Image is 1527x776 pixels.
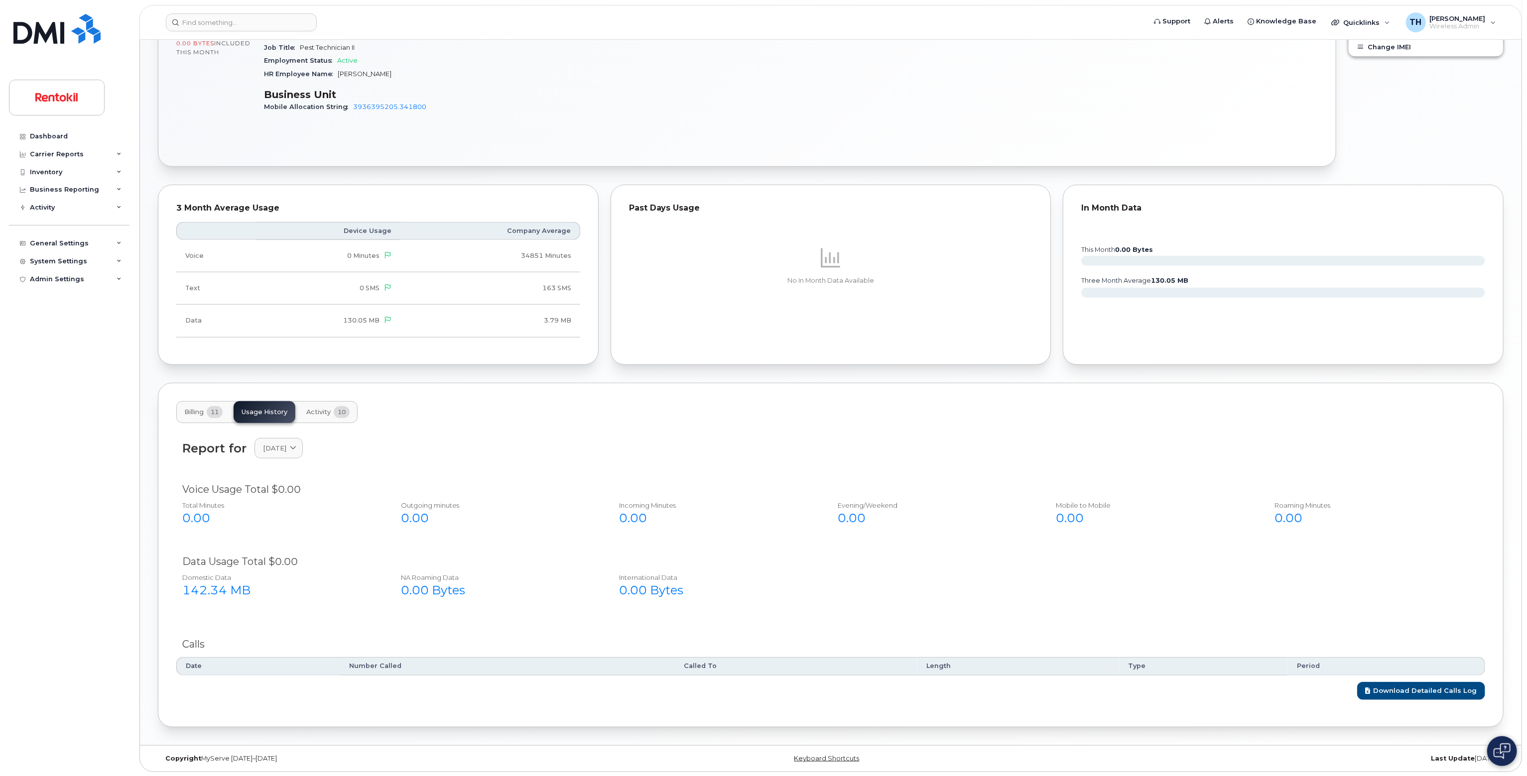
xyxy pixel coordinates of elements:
div: Incoming Minutes [619,501,816,510]
a: Knowledge Base [1241,11,1323,31]
a: 3936395205.341800 [353,103,426,111]
div: NA Roaming Data [401,573,598,582]
div: 0.00 [838,510,1034,527]
div: 0.00 [1274,510,1471,527]
div: Data Usage Total $0.00 [182,554,1479,569]
span: Job Title [264,44,300,51]
span: Support [1162,16,1190,26]
span: Billing [184,408,204,416]
span: [DATE] [263,443,286,453]
span: included this month [176,39,251,56]
span: 11 [207,406,223,418]
span: Activity [306,408,331,416]
div: 0.00 [401,510,598,527]
a: [DATE] [254,438,303,458]
strong: Last Update [1431,755,1475,762]
span: HR Employee Name [264,70,338,78]
span: Mobile Allocation String [264,103,353,111]
img: Open chat [1494,743,1511,759]
div: Total Minutes [182,501,379,510]
th: Called To [675,657,917,675]
th: Device Usage [256,222,401,240]
span: [PERSON_NAME] [1430,14,1486,22]
p: No In Month Data Available [629,276,1033,285]
div: Quicklinks [1324,12,1397,32]
text: three month average [1081,277,1188,284]
h3: Business Unit [264,89,785,101]
div: Outgoing minutes [401,501,598,510]
div: 3 Month Average Usage [176,203,580,213]
span: 0 SMS [360,284,380,292]
td: Data [176,305,256,337]
div: Evening/Weekend [838,501,1034,510]
tspan: 0.00 Bytes [1115,246,1153,253]
div: 0.00 [1056,510,1253,527]
div: 0.00 Bytes [619,582,816,599]
th: Type [1119,657,1288,675]
span: 130.05 MB [343,317,380,324]
th: Length [917,657,1119,675]
div: 0.00 [619,510,816,527]
span: [PERSON_NAME] [338,70,391,78]
a: Alerts [1197,11,1241,31]
span: Knowledge Base [1256,16,1316,26]
span: Wireless Admin [1430,22,1486,30]
div: MyServe [DATE]–[DATE] [158,755,607,763]
th: Number Called [340,657,675,675]
td: 34851 Minutes [400,240,580,272]
span: 10 [334,406,350,418]
span: Pest Technician II [300,44,355,51]
div: Calls [182,637,1479,652]
div: Report for [182,442,247,455]
th: Date [176,657,340,675]
div: In Month Data [1081,203,1485,213]
text: this month [1081,246,1153,253]
div: [DATE] [1055,755,1504,763]
div: Mobile to Mobile [1056,501,1253,510]
td: 3.79 MB [400,305,580,337]
a: Keyboard Shortcuts [794,755,859,762]
div: Past Days Usage [629,203,1033,213]
div: 0.00 [182,510,379,527]
div: International Data [619,573,816,582]
th: Period [1288,657,1485,675]
span: TH [1410,16,1422,28]
td: Text [176,272,256,305]
span: 0.00 Bytes [176,40,214,47]
span: Alerts [1213,16,1234,26]
a: Support [1147,11,1197,31]
button: Change IMEI [1349,38,1503,56]
div: Domestic Data [182,573,379,582]
div: 142.34 MB [182,582,379,599]
div: Voice Usage Total $0.00 [182,482,1479,497]
tspan: 130.05 MB [1151,277,1188,284]
div: Roaming Minutes [1274,501,1471,510]
a: Download Detailed Calls Log [1357,682,1485,700]
span: Active [337,57,358,64]
strong: Copyright [165,755,201,762]
input: Find something... [166,13,317,31]
span: 0 Minutes [347,252,380,259]
span: Employment Status [264,57,337,64]
td: Voice [176,240,256,272]
div: Tyler Hallacher [1399,12,1503,32]
span: Quicklinks [1343,18,1380,26]
td: 163 SMS [400,272,580,305]
div: 0.00 Bytes [401,582,598,599]
th: Company Average [400,222,580,240]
